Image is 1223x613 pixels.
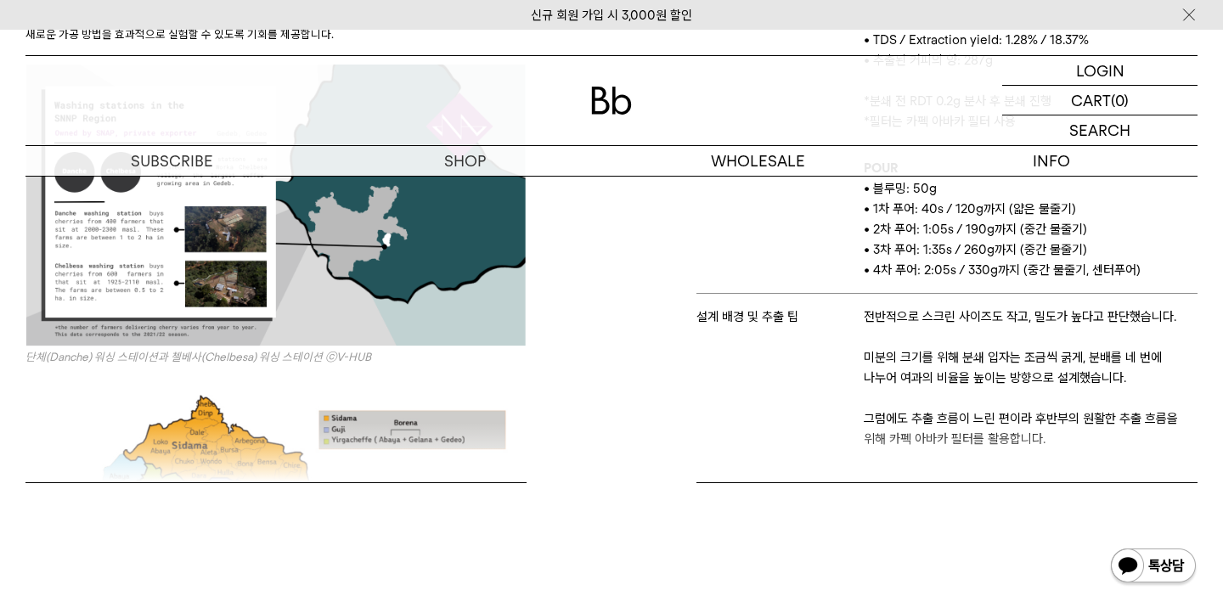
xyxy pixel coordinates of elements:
a: CART (0) [1002,86,1198,115]
p: • 2차 푸어: 1:05s / 190g까지 (중간 물줄기) [864,219,1198,239]
p: 설계 배경 및 추출 팁 [696,306,864,327]
a: SHOP [318,146,611,176]
img: 78805a221a988e79ef3f42d7c5bfd418_002713.png [25,65,527,346]
a: 신규 회원 가입 시 3,000원 할인 [531,8,692,23]
p: INFO [905,146,1198,176]
img: 로고 [591,87,632,115]
p: (0) [1111,86,1129,115]
p: 그럼에도 추출 흐름이 느린 편이라 후반부의 원활한 추출 흐름을 위해 카펙 아바카 필터를 활용합니다. [864,408,1198,449]
a: SUBSCRIBE [25,146,318,176]
p: SEARCH [1069,115,1130,145]
p: 미분의 크기를 위해 분쇄 입자는 조금씩 굵게, 분배를 네 번에 나누어 여과의 비율을 높이는 방향으로 설계했습니다. [864,347,1198,388]
p: • 블루밍: 50g [864,178,1198,199]
a: LOGIN [1002,56,1198,86]
p: LOGIN [1076,56,1124,85]
p: WHOLESALE [611,146,905,176]
p: • 1차 푸어: 40s / 120g까지 (얇은 물줄기) [864,199,1198,219]
p: CART [1071,86,1111,115]
p: • 4차 푸어: 2:05s / 330g까지 (중간 물줄기, 센터푸어) [864,260,1198,280]
p: 전반적으로 스크린 사이즈도 작고, 밀도가 높다고 판단했습니다. [864,306,1198,327]
img: 카카오톡 채널 1:1 채팅 버튼 [1109,547,1198,588]
p: • 3차 푸어: 1:35s / 260g까지 (중간 물줄기) [864,239,1198,260]
a: V-HUB [336,350,371,363]
i: 단체(Danche) 워싱 스테이션과 첼베사(Chelbesa) 워싱 스테 이션 ⓒ [25,350,371,363]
